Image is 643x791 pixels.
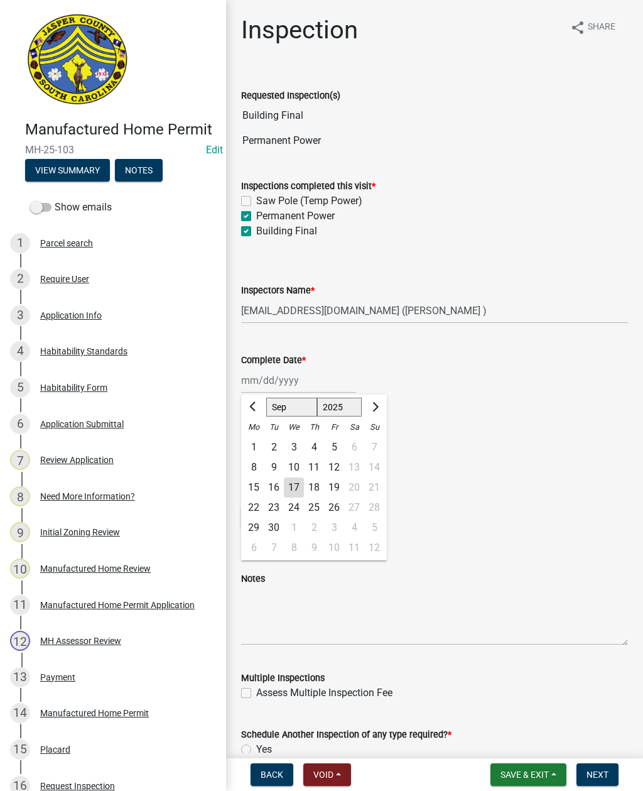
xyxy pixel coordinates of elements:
wm-modal-confirm: Edit Application Number [206,144,223,156]
div: Habitability Standards [40,347,127,356]
button: Previous month [246,397,261,417]
a: Edit [206,144,223,156]
div: Request Inspection [40,782,115,790]
button: View Summary [25,159,110,182]
span: Save & Exit [500,770,549,780]
div: 12 [10,631,30,651]
div: 25 [304,498,324,518]
div: 2 [264,437,284,457]
div: Thursday, September 11, 2025 [304,457,324,477]
div: 6 [10,414,30,434]
button: Next month [367,397,382,417]
div: 3 [324,518,344,538]
div: Friday, September 12, 2025 [324,457,344,477]
div: 10 [284,457,304,477]
label: Schedule Another Inspection of any type required? [241,731,451,739]
div: Sa [344,417,364,437]
div: Thursday, October 9, 2025 [304,538,324,558]
div: Su [364,417,384,437]
div: 17 [284,477,304,498]
div: 11 [304,457,324,477]
div: 15 [244,477,264,498]
button: Notes [115,159,163,182]
wm-modal-confirm: Summary [25,166,110,176]
div: MH Assessor Review [40,636,121,645]
div: Require User [40,275,89,283]
select: Select month [266,398,317,417]
div: Friday, September 19, 2025 [324,477,344,498]
div: 9 [264,457,284,477]
span: MH-25-103 [25,144,201,156]
button: Void [303,763,351,786]
div: Tuesday, September 2, 2025 [264,437,284,457]
div: Tuesday, September 30, 2025 [264,518,284,538]
label: Assess Multiple Inspection Fee [256,685,392,701]
div: 10 [10,559,30,579]
div: 4 [304,437,324,457]
div: 6 [244,538,264,558]
div: 16 [264,477,284,498]
label: Complete Date [241,356,306,365]
div: Thursday, September 18, 2025 [304,477,324,498]
div: 29 [244,518,264,538]
div: Thursday, September 25, 2025 [304,498,324,518]
div: Placard [40,745,70,754]
div: Monday, September 29, 2025 [244,518,264,538]
span: Next [586,770,608,780]
div: Habitability Form [40,383,107,392]
div: 1 [10,233,30,253]
label: Building Final [256,224,317,239]
div: 1 [284,518,304,538]
h1: Inspection [241,15,358,45]
div: Tuesday, September 9, 2025 [264,457,284,477]
span: Back [261,770,283,780]
div: Tuesday, October 7, 2025 [264,538,284,558]
div: Parcel search [40,239,93,248]
div: 26 [324,498,344,518]
div: Wednesday, October 1, 2025 [284,518,304,538]
div: Wednesday, September 24, 2025 [284,498,304,518]
div: Monday, September 1, 2025 [244,437,264,457]
div: 1 [244,437,264,457]
div: 4 [10,341,30,361]
label: Requested Inspection(s) [241,92,340,101]
button: shareShare [560,15,625,40]
img: Jasper County, South Carolina [25,13,130,107]
div: 8 [10,486,30,506]
div: 15 [10,739,30,760]
input: mm/dd/yyyy [241,368,356,393]
div: Th [304,417,324,437]
div: Friday, October 3, 2025 [324,518,344,538]
label: Inspectors Name [241,286,315,295]
div: Manufactured Home Permit [40,709,149,717]
div: Friday, September 5, 2025 [324,437,344,457]
div: 5 [10,378,30,398]
div: 18 [304,477,324,498]
div: Manufactured Home Review [40,564,151,573]
div: Tuesday, September 23, 2025 [264,498,284,518]
div: Thursday, October 2, 2025 [304,518,324,538]
label: Permanent Power [256,209,335,224]
div: Friday, October 10, 2025 [324,538,344,558]
div: 11 [10,595,30,615]
span: Void [313,770,333,780]
div: Manufactured Home Permit Application [40,601,195,609]
div: Wednesday, September 3, 2025 [284,437,304,457]
div: 10 [324,538,344,558]
div: 19 [324,477,344,498]
div: 8 [284,538,304,558]
label: Saw Pole (Temp Power) [256,194,362,209]
i: share [570,20,585,35]
div: 12 [324,457,344,477]
div: Thursday, September 4, 2025 [304,437,324,457]
div: Review Application [40,456,114,464]
div: Payment [40,673,75,682]
div: 7 [10,450,30,470]
div: Tuesday, September 16, 2025 [264,477,284,498]
wm-modal-confirm: Notes [115,166,163,176]
label: Multiple Inspections [241,674,325,683]
div: Wednesday, October 8, 2025 [284,538,304,558]
div: 22 [244,498,264,518]
button: Next [576,763,619,786]
div: Initial Zoning Review [40,528,120,537]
